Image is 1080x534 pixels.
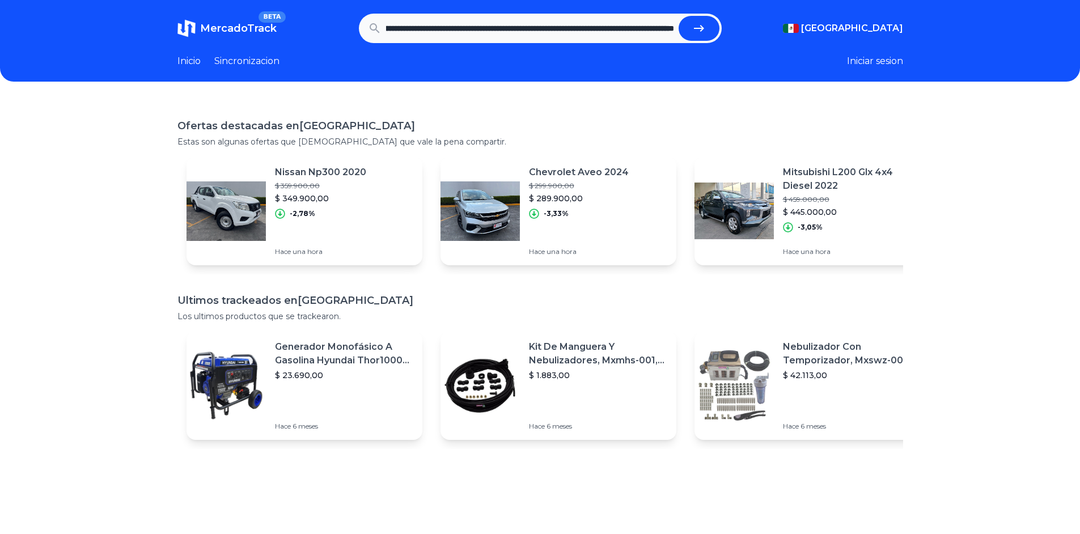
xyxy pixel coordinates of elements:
[187,331,422,440] a: Featured imageGenerador Monofásico A Gasolina Hyundai Thor10000 P 11.5 Kw$ 23.690,00Hace 6 meses
[275,422,413,431] p: Hace 6 meses
[441,171,520,251] img: Featured image
[290,209,315,218] p: -2,78%
[783,340,921,367] p: Nebulizador Con Temporizador, Mxswz-009, 50m, 40 Boquillas
[187,346,266,425] img: Featured image
[177,118,903,134] h1: Ofertas destacadas en [GEOGRAPHIC_DATA]
[694,346,774,425] img: Featured image
[177,293,903,308] h1: Ultimos trackeados en [GEOGRAPHIC_DATA]
[275,193,366,204] p: $ 349.900,00
[275,370,413,381] p: $ 23.690,00
[801,22,903,35] span: [GEOGRAPHIC_DATA]
[177,19,196,37] img: MercadoTrack
[783,166,921,193] p: Mitsubishi L200 Glx 4x4 Diesel 2022
[529,166,629,179] p: Chevrolet Aveo 2024
[187,156,422,265] a: Featured imageNissan Np300 2020$ 359.900,00$ 349.900,00-2,78%Hace una hora
[177,19,277,37] a: MercadoTrackBETA
[177,311,903,322] p: Los ultimos productos que se trackearon.
[529,181,629,190] p: $ 299.900,00
[783,206,921,218] p: $ 445.000,00
[200,22,277,35] span: MercadoTrack
[798,223,823,232] p: -3,05%
[441,331,676,440] a: Featured imageKit De Manguera Y Nebulizadores, Mxmhs-001, 6m, 6 Tees, 8 Bo$ 1.883,00Hace 6 meses
[783,247,921,256] p: Hace una hora
[275,166,366,179] p: Nissan Np300 2020
[259,11,285,23] span: BETA
[441,346,520,425] img: Featured image
[783,195,921,204] p: $ 459.000,00
[275,181,366,190] p: $ 359.900,00
[529,370,667,381] p: $ 1.883,00
[544,209,569,218] p: -3,33%
[529,340,667,367] p: Kit De Manguera Y Nebulizadores, Mxmhs-001, 6m, 6 Tees, 8 Bo
[529,422,667,431] p: Hace 6 meses
[275,340,413,367] p: Generador Monofásico A Gasolina Hyundai Thor10000 P 11.5 Kw
[214,54,279,68] a: Sincronizacion
[783,24,799,33] img: Mexico
[187,171,266,251] img: Featured image
[783,370,921,381] p: $ 42.113,00
[847,54,903,68] button: Iniciar sesion
[177,54,201,68] a: Inicio
[783,22,903,35] button: [GEOGRAPHIC_DATA]
[694,331,930,440] a: Featured imageNebulizador Con Temporizador, Mxswz-009, 50m, 40 Boquillas$ 42.113,00Hace 6 meses
[694,156,930,265] a: Featured imageMitsubishi L200 Glx 4x4 Diesel 2022$ 459.000,00$ 445.000,00-3,05%Hace una hora
[441,156,676,265] a: Featured imageChevrolet Aveo 2024$ 299.900,00$ 289.900,00-3,33%Hace una hora
[694,171,774,251] img: Featured image
[529,193,629,204] p: $ 289.900,00
[783,422,921,431] p: Hace 6 meses
[529,247,629,256] p: Hace una hora
[177,136,903,147] p: Estas son algunas ofertas que [DEMOGRAPHIC_DATA] que vale la pena compartir.
[275,247,366,256] p: Hace una hora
